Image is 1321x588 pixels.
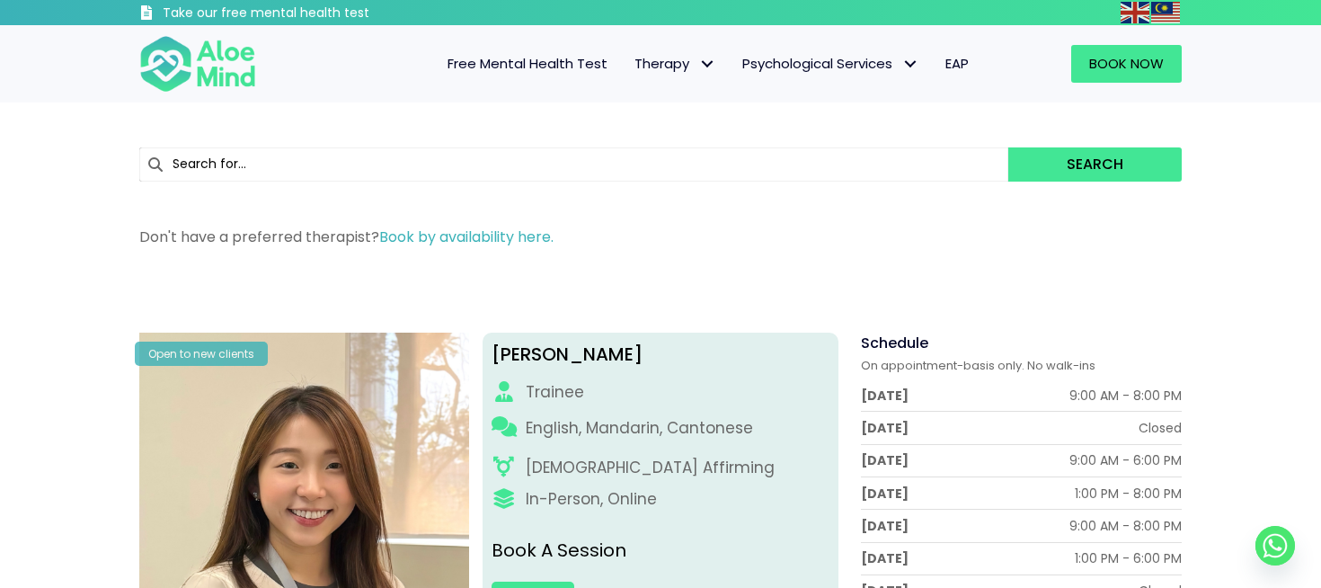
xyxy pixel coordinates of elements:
nav: Menu [279,45,982,83]
div: 1:00 PM - 8:00 PM [1075,485,1182,503]
p: Don't have a preferred therapist? [139,227,1182,247]
div: [DATE] [861,517,909,535]
button: Search [1008,147,1182,182]
a: Book by availability here. [379,227,554,247]
input: Search for... [139,147,1008,182]
div: 9:00 AM - 8:00 PM [1069,517,1182,535]
span: Psychological Services [742,54,918,73]
span: Schedule [861,333,928,353]
div: 1:00 PM - 6:00 PM [1075,549,1182,567]
img: Aloe mind Logo [139,34,256,94]
div: [DATE] [861,485,909,503]
div: [PERSON_NAME] [492,342,830,368]
div: [DATE] [861,549,909,567]
div: Open to new clients [135,342,268,366]
span: Free Mental Health Test [448,54,607,73]
span: Therapy: submenu [694,51,720,77]
div: Trainee [526,381,584,404]
div: In-Person, Online [526,488,657,511]
a: English [1121,2,1151,22]
a: Free Mental Health Test [434,45,621,83]
span: Therapy [634,54,715,73]
a: TherapyTherapy: submenu [621,45,729,83]
div: [DATE] [861,451,909,469]
span: Book Now [1089,54,1164,73]
div: 9:00 AM - 6:00 PM [1069,451,1182,469]
span: EAP [945,54,969,73]
p: Book A Session [492,538,830,564]
span: Psychological Services: submenu [897,51,923,77]
a: Take our free mental health test [139,4,465,25]
span: On appointment-basis only. No walk-ins [861,357,1095,374]
img: ms [1151,2,1180,23]
div: [DEMOGRAPHIC_DATA] Affirming [526,457,775,479]
h3: Take our free mental health test [163,4,465,22]
a: Whatsapp [1255,526,1295,566]
div: [DATE] [861,419,909,437]
div: Closed [1139,419,1182,437]
a: Book Now [1071,45,1182,83]
a: Malay [1151,2,1182,22]
img: en [1121,2,1149,23]
div: [DATE] [861,387,909,405]
a: EAP [932,45,982,83]
p: English, Mandarin, Cantonese [526,417,753,440]
a: Psychological ServicesPsychological Services: submenu [729,45,932,83]
div: 9:00 AM - 8:00 PM [1069,387,1182,405]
